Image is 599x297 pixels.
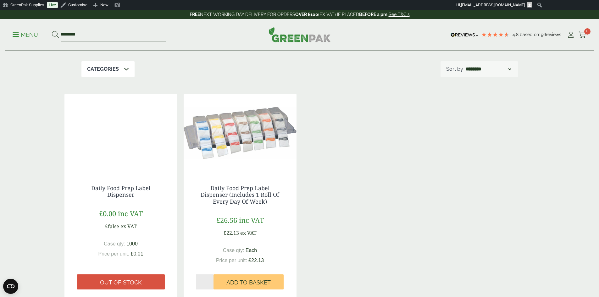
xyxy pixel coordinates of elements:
[584,28,591,35] span: 0
[77,274,165,289] a: Out of stock
[481,32,509,37] div: 4.79 Stars
[99,209,116,218] span: £0.00
[451,33,478,37] img: REVIEWS.io
[47,2,58,8] a: Live
[216,215,237,225] span: £26.56
[87,65,119,73] p: Categories
[239,215,264,225] span: inc VAT
[546,32,561,37] span: reviews
[539,32,546,37] span: 196
[246,248,257,253] span: Each
[13,31,38,39] p: Menu
[105,223,119,230] span: £false
[126,241,138,246] span: 1000
[120,223,137,230] span: ex VAT
[214,274,284,289] button: Add to Basket
[91,184,151,199] a: Daily Food Prep Label Dispenser
[226,279,271,286] span: Add to Basket
[567,32,575,38] i: My Account
[248,258,264,263] span: £22.13
[446,65,463,73] p: Sort by
[104,241,125,246] span: Case qty:
[389,12,410,17] a: See T&C's
[240,229,257,236] span: ex VAT
[223,248,244,253] span: Case qty:
[3,279,18,294] button: Open CMP widget
[118,209,143,218] span: inc VAT
[464,65,512,73] select: Shop order
[100,279,142,286] span: Out of stock
[98,251,129,256] span: Price per unit:
[520,32,539,37] span: Based on
[216,258,247,263] span: Price per unit:
[359,12,387,17] strong: BEFORE 2 pm
[461,3,525,7] span: [EMAIL_ADDRESS][DOMAIN_NAME]
[13,31,38,37] a: Menu
[131,251,143,256] span: £0.01
[184,94,297,172] img: 2530107 Daily Food Prep Label Dispenser
[224,229,239,236] span: £22.13
[269,27,331,42] img: GreenPak Supplies
[201,184,279,205] a: Daily Food Prep Label Dispenser (Includes 1 Roll Of Every Day Of Week)
[513,32,520,37] span: 4.8
[295,12,318,17] strong: OVER £100
[579,30,586,40] a: 0
[579,32,586,38] i: Cart
[190,12,200,17] strong: FREE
